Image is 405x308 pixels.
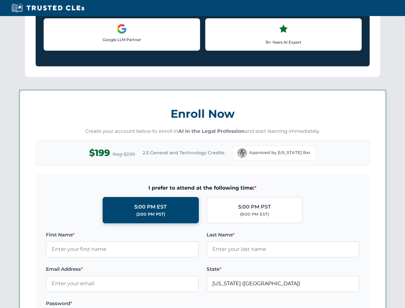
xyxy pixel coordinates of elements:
p: 15+ Years AI Expert [211,39,356,45]
label: State [207,265,359,273]
input: Enter your last name [207,241,359,257]
input: Enter your first name [46,241,199,257]
div: (2:00 PM PST) [136,211,165,218]
span: Approved by [US_STATE] Bar [249,150,310,156]
label: Password [46,300,199,307]
p: Create your account below to enroll in and start learning immediately. [36,128,370,135]
span: I prefer to attend at the following time: [46,184,359,192]
div: (8:00 PM EST) [240,211,269,218]
img: Florida Bar [238,149,247,158]
span: $199 [89,146,110,160]
div: 5:00 PM PST [238,203,271,211]
div: 5:00 PM EST [134,203,167,211]
img: Google [117,24,127,34]
label: Email Address [46,265,199,273]
input: Florida (FL) [207,276,359,292]
h3: Enroll Now [36,104,370,124]
input: Enter your email [46,276,199,292]
p: Google LLM Partner [49,37,195,43]
label: Last Name [207,231,359,239]
span: Reg $299 [113,150,135,158]
label: First Name [46,231,199,239]
img: Trusted CLEs [10,3,86,13]
strong: AI in the Legal Profession [178,128,245,134]
span: 2.5 General and Technology Credits [143,149,224,156]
